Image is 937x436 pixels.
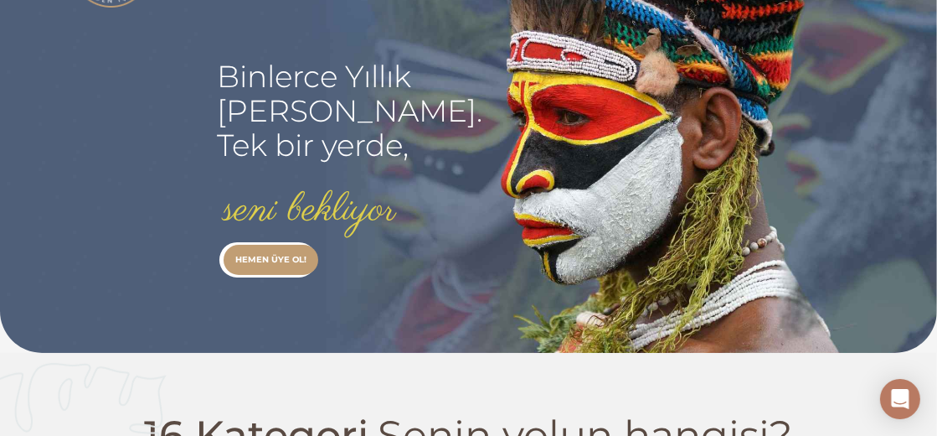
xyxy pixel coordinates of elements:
[224,188,396,232] rs-layer: seni bekliyor
[217,60,482,163] rs-layer: Binlerce Yıllık [PERSON_NAME]. Tek bir yerde,
[880,379,920,419] div: Open Intercom Messenger
[224,245,318,275] a: HEMEN ÜYE OL!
